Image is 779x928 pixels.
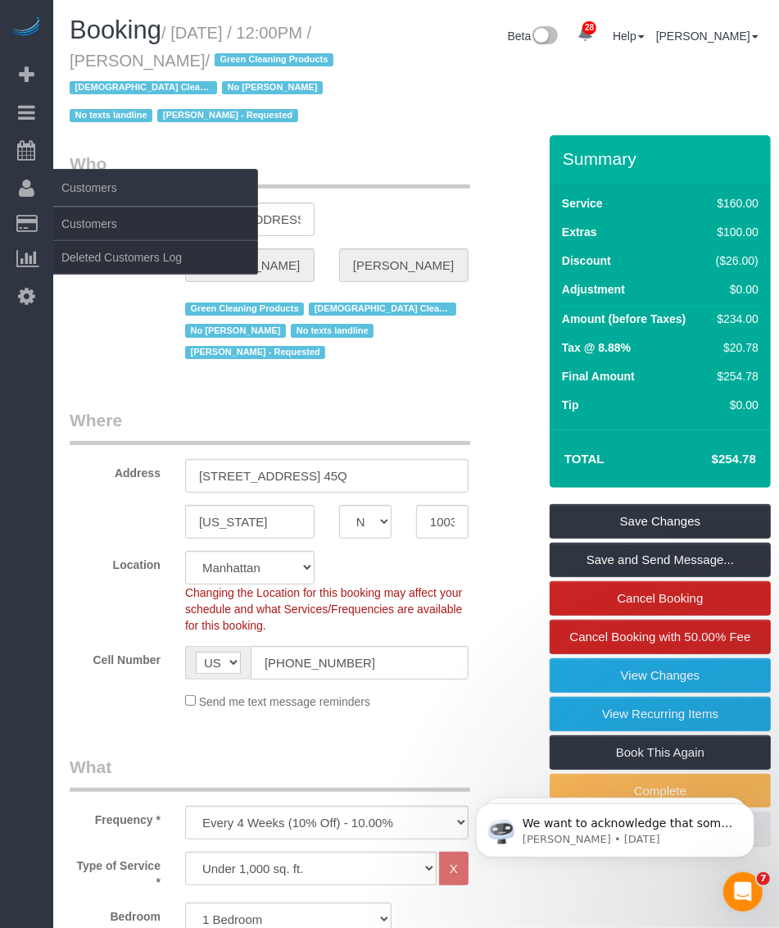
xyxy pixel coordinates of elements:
div: ($26.00) [710,252,759,269]
a: Save Changes [550,504,771,539]
span: Green Cleaning Products [185,303,304,316]
div: $254.78 [710,368,759,384]
img: New interface [531,26,558,48]
span: [DEMOGRAPHIC_DATA] Cleaner - Requested [70,81,217,94]
label: Address [57,459,173,481]
a: Save and Send Message... [550,543,771,577]
span: We want to acknowledge that some users may be experiencing lag or slower performance in our softw... [71,48,282,272]
a: [PERSON_NAME] [656,30,759,43]
div: $234.00 [710,311,759,327]
a: Beta [508,30,559,43]
img: Automaid Logo [10,16,43,39]
label: Location [57,551,173,573]
a: Customers [53,207,258,240]
label: Amount (before Taxes) [562,311,686,327]
span: Changing the Location for this booking may affect your schedule and what Services/Frequencies are... [185,586,463,632]
label: Discount [562,252,611,269]
iframe: Intercom notifications message [451,769,779,884]
span: No [PERSON_NAME] [185,324,286,337]
a: 28 [569,16,601,52]
legend: Who [70,152,470,189]
label: Cell Number [57,646,173,668]
div: $100.00 [710,224,759,240]
span: No texts landline [70,109,152,122]
span: Send me text message reminders [199,695,370,708]
span: Green Cleaning Products [215,53,333,66]
span: [DEMOGRAPHIC_DATA] Cleaner - Requested [309,303,456,316]
a: Help [613,30,645,43]
label: Tax @ 8.88% [562,339,631,356]
label: Type of Service * [57,852,173,890]
input: Cell Number [251,646,469,680]
legend: What [70,755,470,792]
legend: Where [70,408,470,445]
a: Deleted Customers Log [53,241,258,274]
strong: Total [564,452,605,466]
a: Cancel Booking with 50.00% Fee [550,620,771,654]
span: / [70,52,338,125]
div: $0.00 [710,397,759,413]
span: No [PERSON_NAME] [222,81,323,94]
small: / [DATE] / 12:00PM / [PERSON_NAME] [70,24,338,125]
a: View Changes [550,658,771,693]
label: Final Amount [562,368,635,384]
h3: Summary [563,149,763,168]
label: Service [562,195,603,212]
span: Booking [70,16,161,44]
input: Last Name [339,248,469,282]
div: $20.78 [710,339,759,356]
label: Tip [562,397,579,413]
ul: Customers [53,207,258,275]
p: Message from Ellie, sent 1d ago [71,63,283,78]
span: No texts landline [291,324,374,337]
div: $160.00 [710,195,759,212]
label: Frequency * [57,806,173,828]
a: View Recurring Items [550,697,771,731]
input: City [185,505,315,539]
span: Cancel Booking with 50.00% Fee [570,630,751,644]
input: Zip Code [416,505,469,539]
span: 7 [757,872,770,885]
label: Adjustment [562,281,625,298]
iframe: Intercom live chat [723,872,763,912]
label: Bedroom [57,903,173,925]
span: [PERSON_NAME] - Requested [185,346,325,359]
label: Extras [562,224,597,240]
span: Customers [53,169,258,207]
a: Cancel Booking [550,581,771,616]
span: 28 [582,21,596,34]
span: [PERSON_NAME] - Requested [157,109,297,122]
h4: $254.78 [663,453,756,466]
div: $0.00 [710,281,759,298]
a: Book This Again [550,735,771,770]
